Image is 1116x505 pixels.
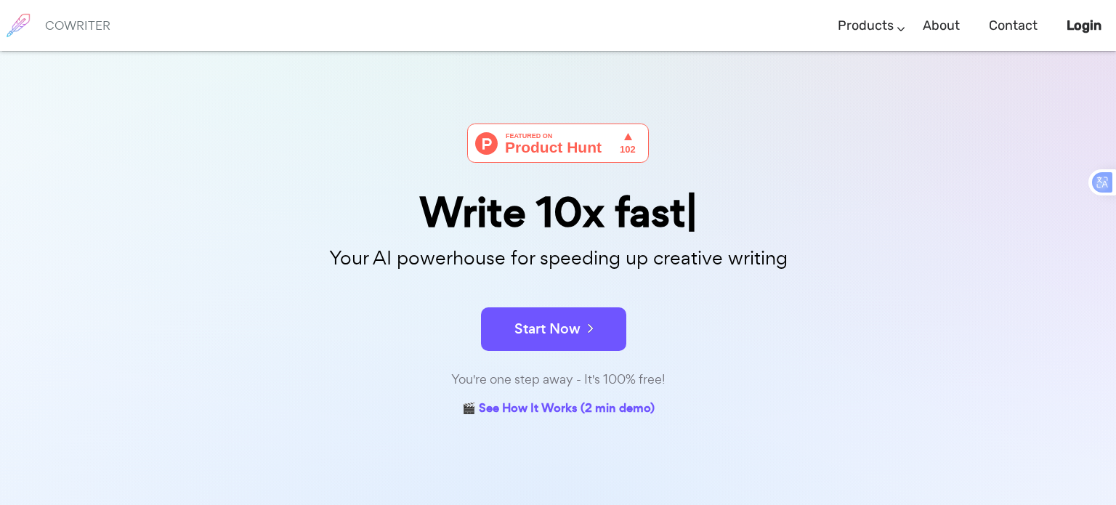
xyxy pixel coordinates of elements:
[481,307,626,351] button: Start Now
[838,4,894,47] a: Products
[1067,4,1101,47] a: Login
[923,4,960,47] a: About
[195,243,921,274] p: Your AI powerhouse for speeding up creative writing
[989,4,1038,47] a: Contact
[462,398,655,421] a: 🎬 See How It Works (2 min demo)
[467,124,649,163] img: Cowriter - Your AI buddy for speeding up creative writing | Product Hunt
[45,19,110,32] h6: COWRITER
[1067,17,1101,33] b: Login
[195,369,921,390] div: You're one step away - It's 100% free!
[195,192,921,233] div: Write 10x fast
